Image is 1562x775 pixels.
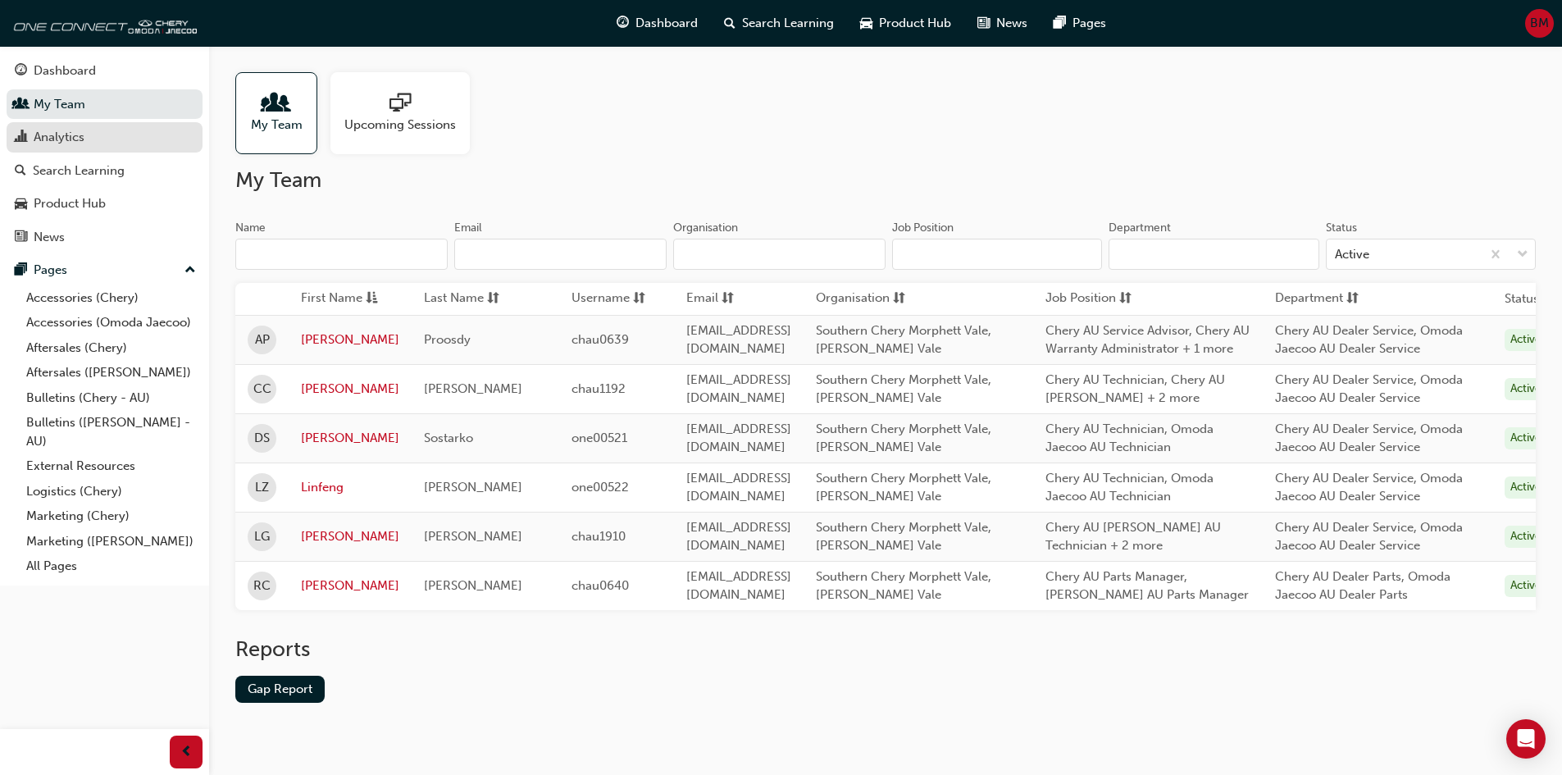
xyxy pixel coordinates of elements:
[7,156,203,186] a: Search Learning
[424,431,473,445] span: Sostarko
[617,13,629,34] span: guage-icon
[1517,244,1528,266] span: down-icon
[20,479,203,504] a: Logistics (Chery)
[816,289,906,309] button: Organisationsorting-icon
[254,527,270,546] span: LG
[7,255,203,285] button: Pages
[34,62,96,80] div: Dashboard
[15,230,27,245] span: news-icon
[20,335,203,361] a: Aftersales (Chery)
[722,289,734,309] span: sorting-icon
[15,263,27,278] span: pages-icon
[235,636,1536,663] h2: Reports
[1275,289,1365,309] button: Departmentsorting-icon
[1505,329,1547,351] div: Active
[892,220,954,236] div: Job Position
[15,98,27,112] span: people-icon
[816,323,991,357] span: Southern Chery Morphett Vale, [PERSON_NAME] Vale
[1072,14,1106,33] span: Pages
[301,380,399,399] a: [PERSON_NAME]
[301,331,399,349] a: [PERSON_NAME]
[742,14,834,33] span: Search Learning
[686,289,776,309] button: Emailsorting-icon
[20,310,203,335] a: Accessories (Omoda Jaecoo)
[424,289,514,309] button: Last Namesorting-icon
[1041,7,1119,40] a: pages-iconPages
[686,422,791,455] span: [EMAIL_ADDRESS][DOMAIN_NAME]
[235,167,1536,194] h2: My Team
[1045,289,1116,309] span: Job Position
[235,220,266,236] div: Name
[724,13,735,34] span: search-icon
[424,578,522,593] span: [PERSON_NAME]
[301,527,399,546] a: [PERSON_NAME]
[1275,323,1463,357] span: Chery AU Dealer Service, Omoda Jaecoo AU Dealer Service
[1275,422,1463,455] span: Chery AU Dealer Service, Omoda Jaecoo AU Dealer Service
[1505,575,1547,597] div: Active
[572,289,630,309] span: Username
[893,289,905,309] span: sorting-icon
[711,7,847,40] a: search-iconSearch Learning
[253,380,271,399] span: CC
[33,162,125,180] div: Search Learning
[251,116,303,134] span: My Team
[20,454,203,479] a: External Resources
[572,381,626,396] span: chau1192
[635,14,698,33] span: Dashboard
[180,742,193,763] span: prev-icon
[1505,378,1547,400] div: Active
[860,13,872,34] span: car-icon
[20,385,203,411] a: Bulletins (Chery - AU)
[15,164,26,179] span: search-icon
[1045,520,1221,554] span: Chery AU [PERSON_NAME] AU Technician + 2 more
[255,478,269,497] span: LZ
[572,480,629,495] span: one00522
[603,7,711,40] a: guage-iconDashboard
[816,289,890,309] span: Organisation
[572,431,627,445] span: one00521
[686,520,791,554] span: [EMAIL_ADDRESS][DOMAIN_NAME]
[1346,289,1359,309] span: sorting-icon
[301,577,399,595] a: [PERSON_NAME]
[15,197,27,212] span: car-icon
[15,64,27,79] span: guage-icon
[1109,239,1318,270] input: Department
[572,529,626,544] span: chau1910
[1045,372,1225,406] span: Chery AU Technician, Chery AU [PERSON_NAME] + 2 more
[8,7,197,39] img: oneconnect
[572,289,662,309] button: Usernamesorting-icon
[344,116,456,134] span: Upcoming Sessions
[686,372,791,406] span: [EMAIL_ADDRESS][DOMAIN_NAME]
[15,130,27,145] span: chart-icon
[7,122,203,153] a: Analytics
[847,7,964,40] a: car-iconProduct Hub
[487,289,499,309] span: sorting-icon
[235,72,330,154] a: My Team
[1045,569,1249,603] span: Chery AU Parts Manager, [PERSON_NAME] AU Parts Manager
[20,529,203,554] a: Marketing ([PERSON_NAME])
[892,239,1102,270] input: Job Position
[184,260,196,281] span: up-icon
[1119,289,1132,309] span: sorting-icon
[879,14,951,33] span: Product Hub
[7,56,203,86] a: Dashboard
[7,222,203,253] a: News
[254,429,270,448] span: DS
[20,410,203,454] a: Bulletins ([PERSON_NAME] - AU)
[424,381,522,396] span: [PERSON_NAME]
[1326,220,1357,236] div: Status
[1275,520,1463,554] span: Chery AU Dealer Service, Omoda Jaecoo AU Dealer Service
[1275,289,1343,309] span: Department
[816,372,991,406] span: Southern Chery Morphett Vale, [PERSON_NAME] Vale
[572,578,629,593] span: chau0640
[816,569,991,603] span: Southern Chery Morphett Vale, [PERSON_NAME] Vale
[686,471,791,504] span: [EMAIL_ADDRESS][DOMAIN_NAME]
[301,289,391,309] button: First Nameasc-icon
[7,52,203,255] button: DashboardMy TeamAnalyticsSearch LearningProduct HubNews
[633,289,645,309] span: sorting-icon
[1045,471,1214,504] span: Chery AU Technician, Omoda Jaecoo AU Technician
[1275,372,1463,406] span: Chery AU Dealer Service, Omoda Jaecoo AU Dealer Service
[454,220,482,236] div: Email
[7,89,203,120] a: My Team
